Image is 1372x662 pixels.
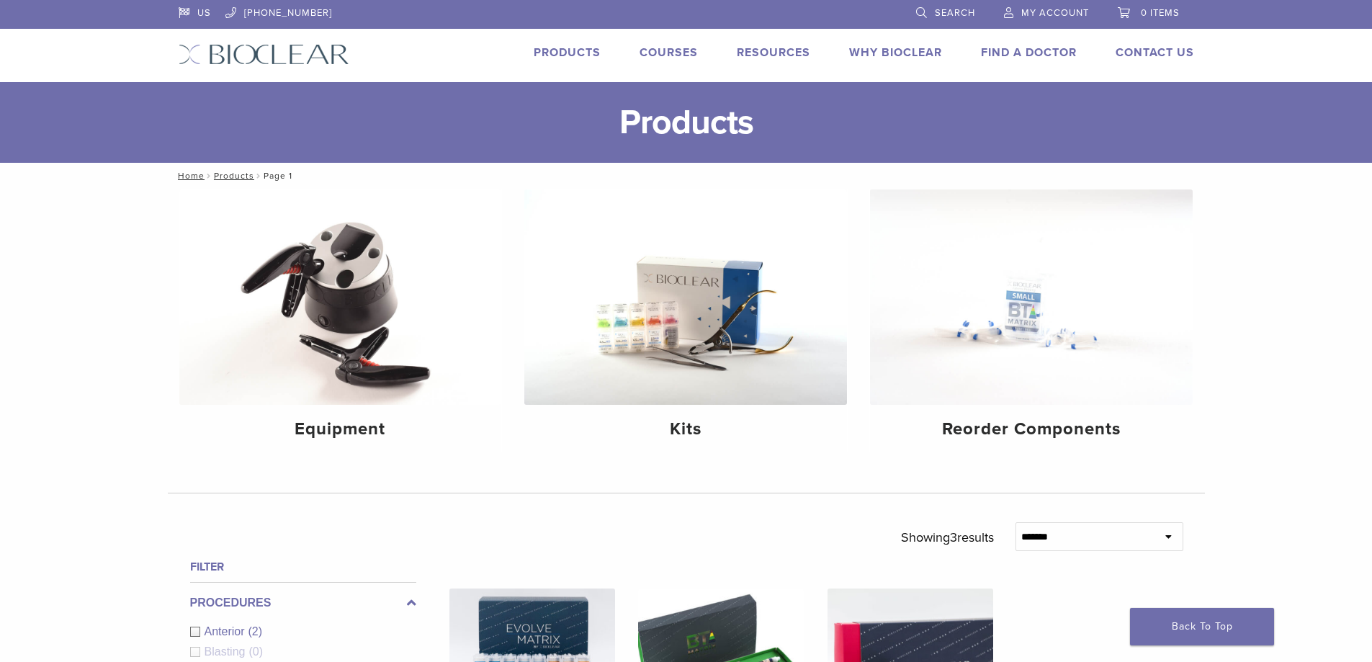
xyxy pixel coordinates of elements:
img: Kits [524,189,847,405]
nav: Page 1 [168,163,1205,189]
a: Courses [640,45,698,60]
span: 3 [950,529,957,545]
a: Why Bioclear [849,45,942,60]
p: Showing results [901,522,994,553]
a: Resources [737,45,810,60]
span: / [205,172,214,179]
h4: Equipment [191,416,490,442]
span: Anterior [205,625,248,638]
span: My Account [1021,7,1089,19]
h4: Kits [536,416,835,442]
span: 0 items [1141,7,1180,19]
a: Home [174,171,205,181]
a: Back To Top [1130,608,1274,645]
a: Kits [524,189,847,452]
h4: Filter [190,558,416,576]
h4: Reorder Components [882,416,1181,442]
img: Equipment [179,189,502,405]
span: / [254,172,264,179]
a: Products [214,171,254,181]
span: Blasting [205,645,249,658]
a: Equipment [179,189,502,452]
label: Procedures [190,594,416,612]
a: Find A Doctor [981,45,1077,60]
span: Search [935,7,975,19]
a: Products [534,45,601,60]
span: (2) [248,625,263,638]
a: Contact Us [1116,45,1194,60]
span: (0) [248,645,263,658]
img: Reorder Components [870,189,1193,405]
img: Bioclear [179,44,349,65]
a: Reorder Components [870,189,1193,452]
